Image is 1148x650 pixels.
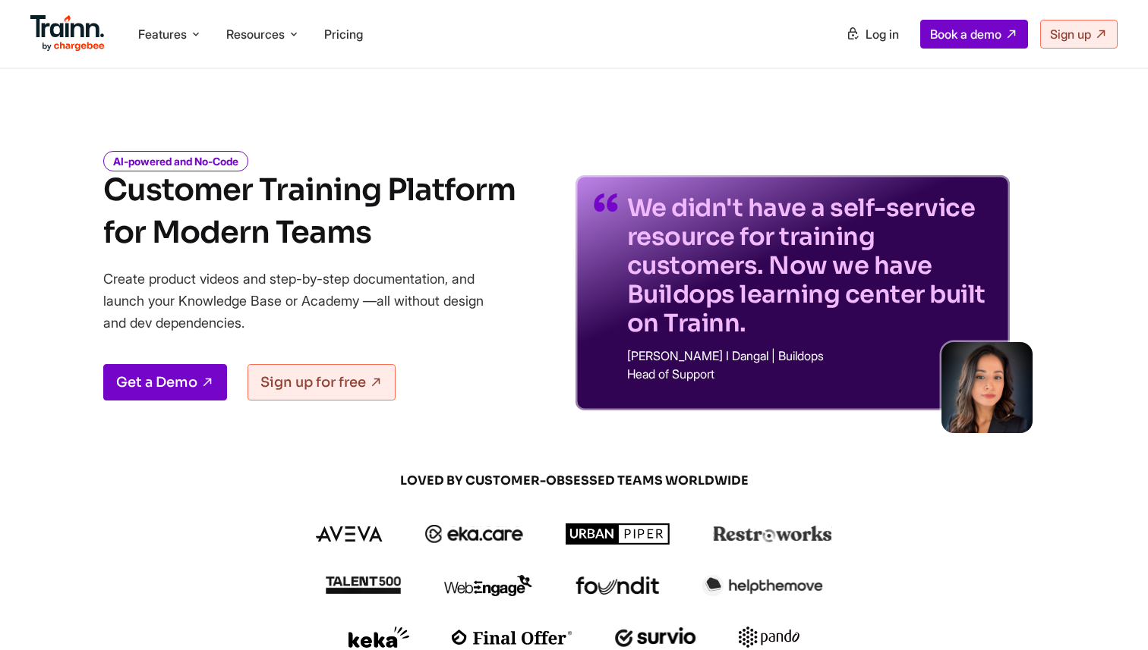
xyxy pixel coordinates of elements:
[1040,20,1118,49] a: Sign up
[226,26,285,42] span: Resources
[739,626,799,648] img: pando logo
[30,15,105,52] img: Trainn Logo
[627,193,992,338] p: We didn't have a self-service resource for training customers. Now we have Buildops learning cent...
[837,20,908,48] a: Log in
[566,523,670,545] img: urbanpiper logo
[103,268,506,334] p: Create product videos and step-by-step documentation, and launch your Knowledge Base or Academy —...
[930,27,1001,42] span: Book a demo
[702,575,823,596] img: helpthemove logo
[920,20,1028,49] a: Book a demo
[452,630,572,645] img: finaloffer logo
[627,368,992,380] p: Head of Support
[248,364,396,400] a: Sign up for free
[594,193,618,212] img: quotes-purple.41a7099.svg
[1050,27,1091,42] span: Sign up
[316,526,383,542] img: aveva logo
[210,473,938,489] span: LOVED BY CUSTOMER-OBSESSED TEAMS WORLDWIDE
[713,526,832,542] img: restroworks logo
[324,27,363,42] a: Pricing
[627,350,992,362] p: [PERSON_NAME] I Dangal | Buildops
[103,169,516,254] h1: Customer Training Platform for Modern Teams
[103,364,227,400] a: Get a Demo
[348,626,409,648] img: keka logo
[444,575,532,596] img: webengage logo
[138,26,187,42] span: Features
[866,27,899,42] span: Log in
[103,151,248,171] i: AI-powered and No-Code
[325,576,401,595] img: talent500 logo
[941,342,1033,433] img: sabina-buildops.d2e8138.png
[575,576,660,595] img: foundit logo
[615,627,696,647] img: survio logo
[425,525,524,543] img: ekacare logo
